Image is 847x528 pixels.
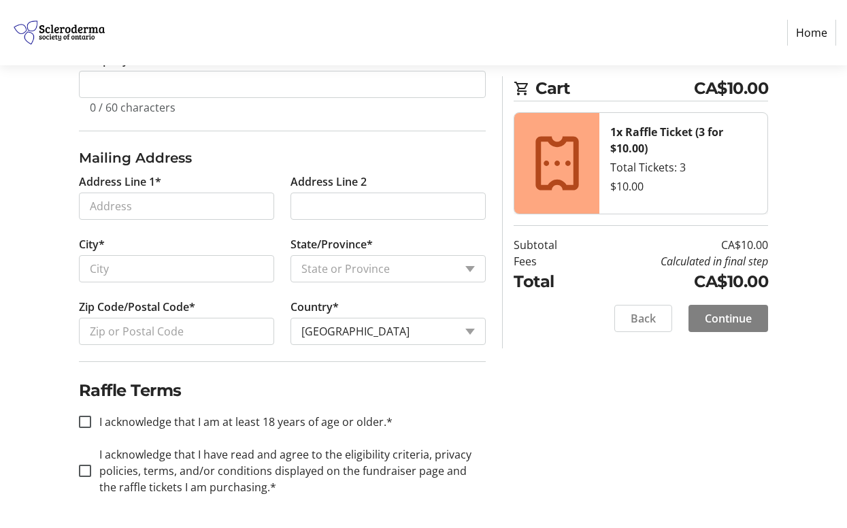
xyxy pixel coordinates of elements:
[79,255,274,282] input: City
[587,253,768,269] td: Calculated in final step
[688,305,768,332] button: Continue
[79,318,274,345] input: Zip or Postal Code
[787,20,836,46] a: Home
[290,236,373,252] label: State/Province*
[79,378,486,403] h2: Raffle Terms
[514,253,587,269] td: Fees
[91,414,393,430] label: I acknowledge that I am at least 18 years of age or older.*
[290,299,339,315] label: Country*
[610,125,723,156] strong: 1x Raffle Ticket (3 for $10.00)
[610,178,757,195] div: $10.00
[610,159,757,176] div: Total Tickets: 3
[79,174,161,190] label: Address Line 1*
[705,310,752,327] span: Continue
[614,305,672,332] button: Back
[79,299,195,315] label: Zip Code/Postal Code*
[290,174,367,190] label: Address Line 2
[514,237,587,253] td: Subtotal
[79,148,486,168] h3: Mailing Address
[11,5,107,60] img: Scleroderma Society of Ontario's Logo
[535,76,694,101] span: Cart
[79,236,105,252] label: City*
[79,193,274,220] input: Address
[91,446,486,495] label: I acknowledge that I have read and agree to the eligibility criteria, privacy policies, terms, an...
[587,237,768,253] td: CA$10.00
[631,310,656,327] span: Back
[514,269,587,294] td: Total
[587,269,768,294] td: CA$10.00
[694,76,768,101] span: CA$10.00
[90,100,176,115] tr-character-limit: 0 / 60 characters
